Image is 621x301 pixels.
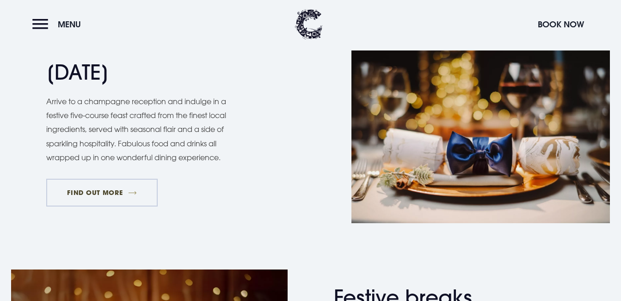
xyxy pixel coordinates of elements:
a: FIND OUT MORE [46,179,158,207]
h2: [DATE] [46,60,227,85]
button: Book Now [533,14,589,34]
img: Clandeboye Lodge [295,9,323,39]
p: Arrive to a champagne reception and indulge in a festive five-course feast crafted from the fines... [46,94,236,165]
span: Menu [58,19,81,30]
img: Christmas Hotel in Northern Ireland [351,50,610,223]
button: Menu [32,14,86,34]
